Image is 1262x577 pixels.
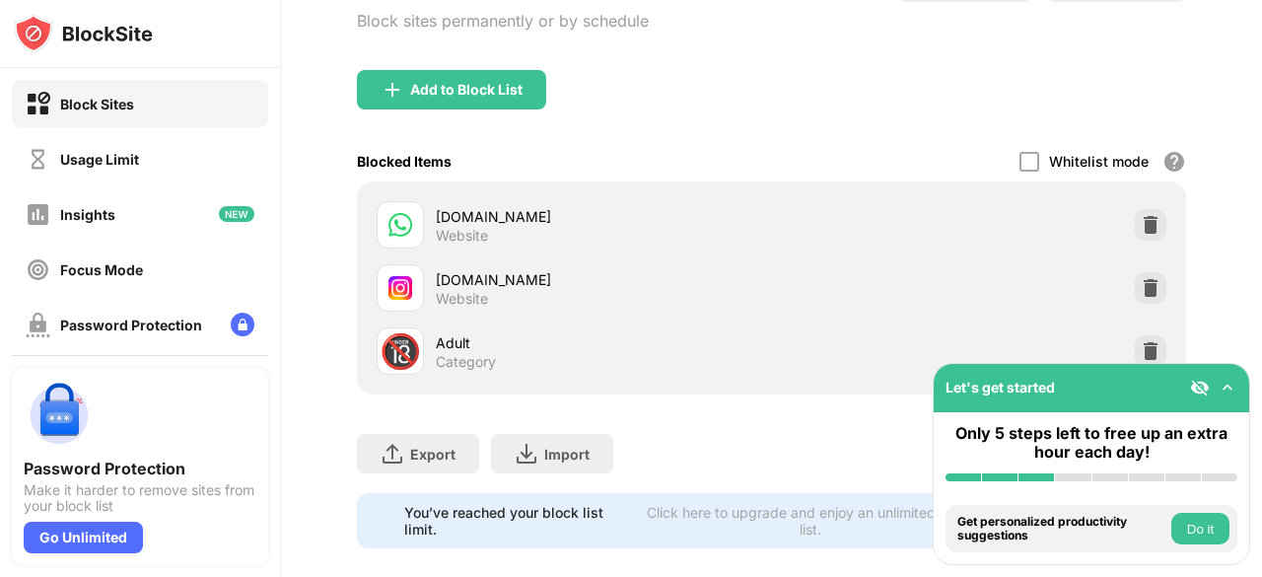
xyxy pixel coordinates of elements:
div: Get personalized productivity suggestions [957,515,1166,543]
div: Usage Limit [60,151,139,168]
div: Block Sites [60,96,134,112]
div: [DOMAIN_NAME] [436,206,772,227]
div: Website [436,227,488,245]
img: insights-off.svg [26,202,50,227]
div: Password Protection [60,317,202,333]
div: Category [436,353,496,371]
img: time-usage-off.svg [26,147,50,172]
img: new-icon.svg [219,206,254,222]
div: Make it harder to remove sites from your block list [24,482,256,514]
img: logo-blocksite.svg [14,14,153,53]
img: password-protection-off.svg [26,313,50,337]
div: Password Protection [24,459,256,478]
div: Whitelist mode [1049,153,1149,170]
img: favicons [388,276,412,300]
div: Adult [436,332,772,353]
div: Go Unlimited [24,522,143,553]
div: Blocked Items [357,153,452,170]
button: Do it [1171,513,1229,544]
div: Add to Block List [410,82,523,98]
img: lock-menu.svg [231,313,254,336]
div: Focus Mode [60,261,143,278]
img: push-password-protection.svg [24,380,95,451]
div: Let's get started [946,379,1055,396]
img: eye-not-visible.svg [1190,378,1210,397]
div: [DOMAIN_NAME] [436,269,772,290]
div: Insights [60,206,115,223]
div: Import [544,446,590,463]
div: Block sites permanently or by schedule [357,11,649,31]
div: Click here to upgrade and enjoy an unlimited block list. [642,504,981,538]
img: favicons [388,213,412,237]
div: You’ve reached your block list limit. [404,504,630,538]
div: Website [436,290,488,308]
div: Export [410,446,456,463]
div: 🔞 [380,331,421,372]
img: block-on.svg [26,92,50,116]
div: Only 5 steps left to free up an extra hour each day! [946,424,1237,462]
img: focus-off.svg [26,257,50,282]
img: omni-setup-toggle.svg [1218,378,1237,397]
